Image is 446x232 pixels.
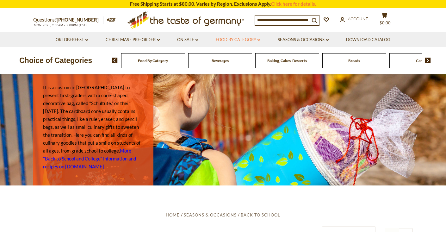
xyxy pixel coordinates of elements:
[346,36,390,43] a: Download Catalog
[166,212,180,217] a: Home
[177,36,198,43] a: On Sale
[33,16,103,24] p: Questions?
[271,1,316,7] a: Click here for details.
[380,20,391,25] span: $0.00
[57,17,99,22] a: [PHONE_NUMBER]
[56,36,88,43] a: Oktoberfest
[375,12,394,28] button: $0.00
[348,58,360,63] a: Breads
[112,58,118,63] img: previous arrow
[348,16,368,21] span: Account
[184,212,237,217] a: Seasons & Occasions
[43,148,136,169] a: More "Back to School and College" information and recipes on [DOMAIN_NAME]
[267,58,307,63] a: Baking, Cakes, Desserts
[138,58,168,63] a: Food By Category
[241,212,280,217] a: Back to School
[278,36,329,43] a: Seasons & Occasions
[33,23,87,27] span: MON - FRI, 9:00AM - 5:00PM (EST)
[216,36,260,43] a: Food By Category
[43,84,144,171] p: It is a custom in [GEOGRAPHIC_DATA] to present first-graders with a cone-shaped, decorative bag, ...
[212,58,229,63] a: Beverages
[425,58,431,63] img: next arrow
[340,16,368,22] a: Account
[416,58,427,63] a: Candy
[106,36,160,43] a: Christmas - PRE-ORDER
